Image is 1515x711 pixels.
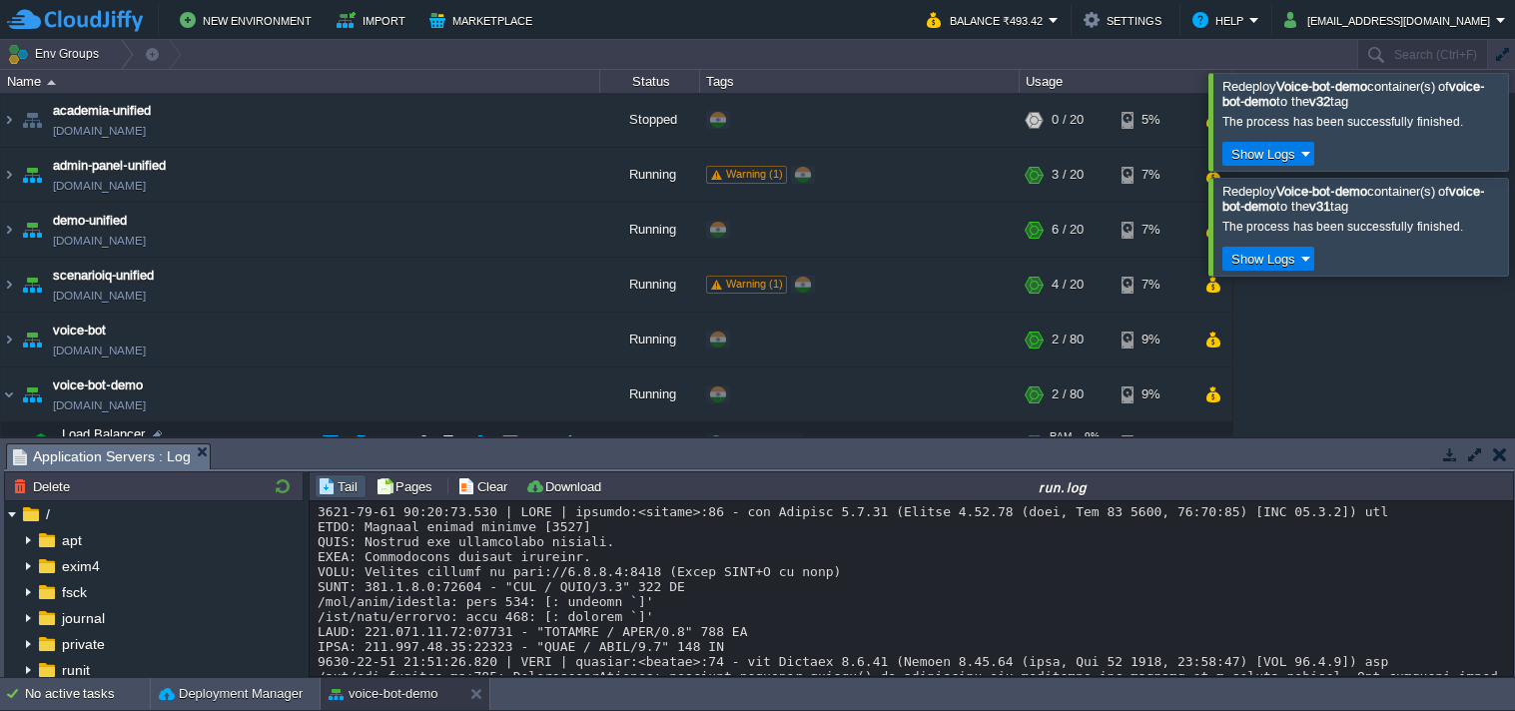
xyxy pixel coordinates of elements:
div: Running [600,203,700,257]
div: Stopped [600,93,700,147]
button: Marketplace [429,8,538,32]
img: AMDAwAAAACH5BAEAAAAALAAAAAABAAEAAAICRAEAOw== [1,367,17,421]
div: 7% [1122,203,1186,257]
img: AMDAwAAAACH5BAEAAAAALAAAAAABAAEAAAICRAEAOw== [1,258,17,312]
img: AMDAwAAAACH5BAEAAAAALAAAAAABAAEAAAICRAEAOw== [14,422,26,462]
a: voice-bot-demo [53,375,143,395]
img: AMDAwAAAACH5BAEAAAAALAAAAAABAAEAAAICRAEAOw== [47,80,56,85]
div: 5% [1122,93,1186,147]
a: exim4 [58,557,103,575]
div: Tags [701,70,1019,93]
b: voice-bot-demo [1222,184,1485,214]
b: v32 [1309,94,1330,109]
span: RAM [1050,430,1072,442]
button: Show Logs [1225,250,1301,268]
a: [DOMAIN_NAME] [53,121,146,141]
button: Delete [13,477,76,495]
a: [DOMAIN_NAME] [53,341,146,360]
span: private [58,635,108,653]
a: Load Balancer [60,426,148,441]
div: 5% [1122,422,1186,462]
div: Name [2,70,599,93]
span: academia-unified [53,101,151,121]
span: Warning (1) [726,168,783,180]
a: runit [58,661,93,679]
img: AMDAwAAAACH5BAEAAAAALAAAAAABAAEAAAICRAEAOw== [18,258,46,312]
div: 9% [1122,367,1186,421]
img: AMDAwAAAACH5BAEAAAAALAAAAAABAAEAAAICRAEAOw== [1,148,17,202]
img: AMDAwAAAACH5BAEAAAAALAAAAAABAAEAAAICRAEAOw== [18,367,46,421]
button: Download [525,477,607,495]
b: Voice-bot-demo [1276,184,1367,199]
div: Running [600,258,700,312]
button: Show Logs [1225,145,1301,163]
button: Balance ₹493.42 [927,8,1049,32]
div: The process has been successfully finished. [1222,219,1503,235]
div: Running [600,313,700,366]
button: voice-bot-demo [329,684,438,704]
div: No active tasks [25,678,150,710]
img: AMDAwAAAACH5BAEAAAAALAAAAAABAAEAAAICRAEAOw== [1,313,17,366]
img: AMDAwAAAACH5BAEAAAAALAAAAAABAAEAAAICRAEAOw== [1,93,17,147]
div: Running [600,148,700,202]
span: Application Servers : Log [13,444,191,469]
button: New Environment [180,8,318,32]
div: Usage [1021,70,1231,93]
button: Help [1192,8,1249,32]
a: demo-unified [53,211,127,231]
img: AMDAwAAAACH5BAEAAAAALAAAAAABAAEAAAICRAEAOw== [1,203,17,257]
div: 2 / 80 [1052,367,1084,421]
img: AMDAwAAAACH5BAEAAAAALAAAAAABAAEAAAICRAEAOw== [27,422,55,462]
div: 7% [1122,148,1186,202]
button: [EMAIL_ADDRESS][DOMAIN_NAME] [1284,8,1496,32]
button: Pages [376,477,438,495]
span: Warning (1) [726,278,783,290]
span: Redeploy container(s) of to the tag [1222,184,1485,214]
a: [DOMAIN_NAME] [53,395,146,415]
div: The process has been successfully finished. [1222,114,1503,130]
b: voice-bot-demo [1222,79,1485,109]
div: 3 / 20 [1052,148,1084,202]
span: Load Balancer [60,425,148,442]
button: Deployment Manager [159,684,303,704]
a: apt [58,531,85,549]
img: AMDAwAAAACH5BAEAAAAALAAAAAABAAEAAAICRAEAOw== [18,93,46,147]
span: 9% [1080,430,1100,442]
div: 2 / 80 [1052,313,1084,366]
div: 7% [1122,258,1186,312]
button: Settings [1084,8,1167,32]
span: no SLB access [709,435,800,447]
a: / [42,505,53,523]
button: Import [337,8,411,32]
div: 4 / 20 [1052,258,1084,312]
a: [DOMAIN_NAME] [53,231,146,251]
img: CloudJiffy [7,8,143,33]
span: Redeploy container(s) of to the tag [1222,79,1485,109]
div: Running [600,367,700,421]
div: Status [601,70,699,93]
div: 0 / 20 [1052,93,1084,147]
div: run.log [615,478,1511,495]
a: journal [58,609,108,627]
img: AMDAwAAAACH5BAEAAAAALAAAAAABAAEAAAICRAEAOw== [18,203,46,257]
a: voice-bot [53,321,106,341]
div: 6 / 20 [1052,203,1084,257]
a: scenarioiq-unified [53,266,154,286]
a: [DOMAIN_NAME] [53,286,146,306]
a: admin-panel-unified [53,156,166,176]
a: fsck [58,583,90,601]
b: Voice-bot-demo [1276,79,1367,94]
div: 9% [1122,313,1186,366]
button: Env Groups [7,40,106,68]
